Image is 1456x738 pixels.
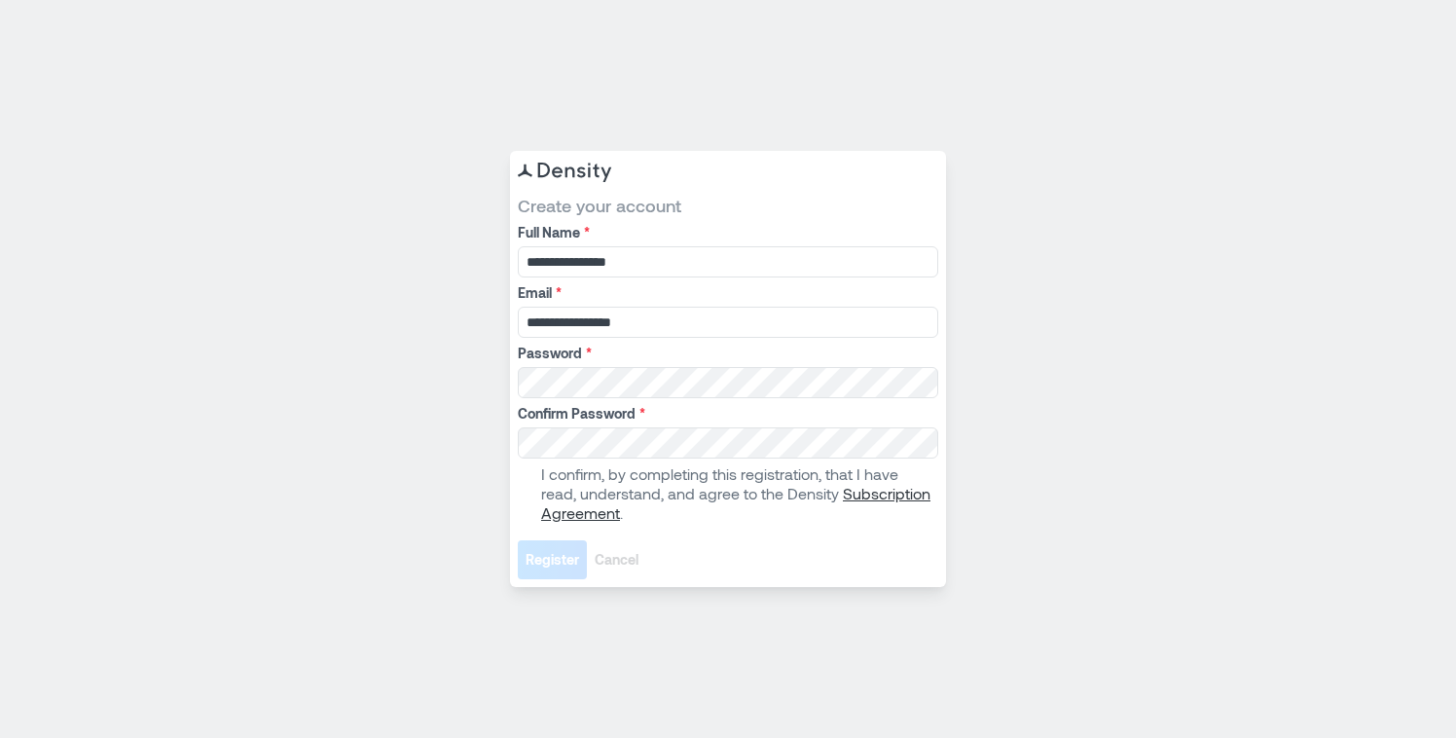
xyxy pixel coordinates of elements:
[526,550,579,570] span: Register
[518,194,938,217] span: Create your account
[587,540,646,579] button: Cancel
[541,464,934,523] p: I confirm, by completing this registration, that I have read, understand, and agree to the Density .
[541,484,930,522] a: Subscription Agreement
[518,540,587,579] button: Register
[518,283,934,303] label: Email
[518,223,934,242] label: Full Name
[518,404,934,424] label: Confirm Password
[518,344,934,363] label: Password
[595,550,638,570] span: Cancel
